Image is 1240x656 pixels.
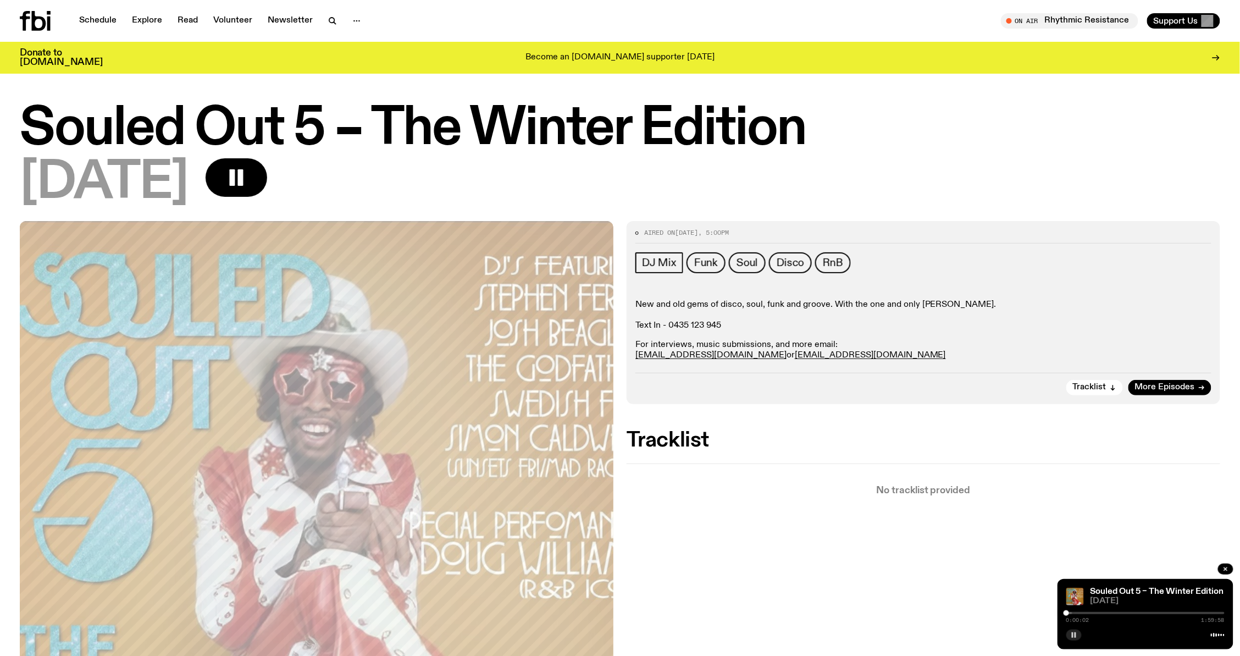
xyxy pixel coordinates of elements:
[1147,13,1220,29] button: Support Us
[642,257,677,269] span: DJ Mix
[125,13,169,29] a: Explore
[635,300,1211,332] p: New and old gems of disco, soul, funk and groove. With the one and only [PERSON_NAME]. Text In - ...
[795,351,946,360] a: [EMAIL_ADDRESS][DOMAIN_NAME]
[1066,380,1123,395] button: Tracklist
[687,252,726,273] a: Funk
[644,228,675,237] span: Aired on
[635,340,1211,361] p: For interviews, music submissions, and more email: or
[737,257,758,269] span: Soul
[171,13,204,29] a: Read
[525,53,715,63] p: Become an [DOMAIN_NAME] supporter [DATE]
[675,228,698,237] span: [DATE]
[1066,618,1089,623] span: 0:00:02
[207,13,259,29] a: Volunteer
[777,257,804,269] span: Disco
[1128,380,1211,395] a: More Episodes
[20,48,103,67] h3: Donate to [DOMAIN_NAME]
[627,486,1220,495] p: No tracklist provided
[823,257,843,269] span: RnB
[1073,383,1106,392] span: Tracklist
[698,228,729,237] span: , 5:00pm
[815,252,850,273] a: RnB
[1090,587,1224,596] a: Souled Out 5 – The Winter Edition
[729,252,766,273] a: Soul
[20,158,188,208] span: [DATE]
[261,13,319,29] a: Newsletter
[1090,597,1225,605] span: [DATE]
[1135,383,1195,392] span: More Episodes
[1001,13,1138,29] button: On AirRhythmic Resistance
[20,104,1220,154] h1: Souled Out 5 – The Winter Edition
[1154,16,1198,26] span: Support Us
[635,351,787,360] a: [EMAIL_ADDRESS][DOMAIN_NAME]
[73,13,123,29] a: Schedule
[627,431,1220,450] h2: Tracklist
[694,257,718,269] span: Funk
[1202,618,1225,623] span: 1:59:58
[635,252,683,273] a: DJ Mix
[769,252,812,273] a: Disco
